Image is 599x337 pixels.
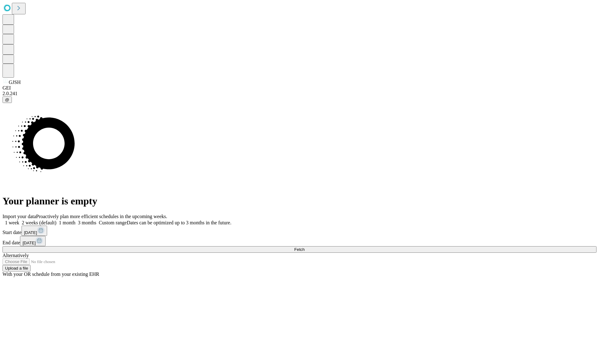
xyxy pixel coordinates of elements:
div: Start date [2,226,597,236]
span: Custom range [99,220,127,225]
span: 1 month [59,220,75,225]
span: @ [5,97,9,102]
span: Proactively plan more efficient schedules in the upcoming weeks. [36,214,167,219]
span: With your OR schedule from your existing EHR [2,271,99,277]
span: GJSH [9,80,21,85]
h1: Your planner is empty [2,195,597,207]
span: Alternatively [2,253,29,258]
span: Dates can be optimized up to 3 months in the future. [127,220,231,225]
button: [DATE] [22,226,47,236]
div: GEI [2,85,597,91]
span: 1 week [5,220,19,225]
div: 2.0.241 [2,91,597,96]
button: Fetch [2,246,597,253]
span: Import your data [2,214,36,219]
button: Upload a file [2,265,31,271]
span: 3 months [78,220,96,225]
span: Fetch [294,247,304,252]
span: [DATE] [22,241,36,245]
button: @ [2,96,12,103]
div: End date [2,236,597,246]
span: [DATE] [24,230,37,235]
button: [DATE] [20,236,46,246]
span: 2 weeks (default) [22,220,56,225]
